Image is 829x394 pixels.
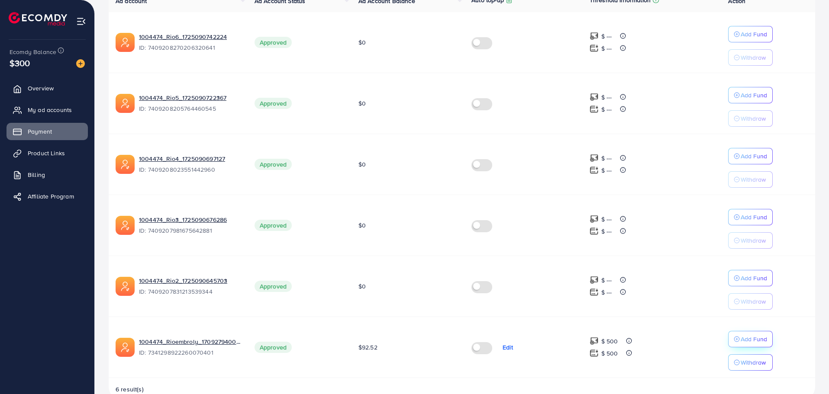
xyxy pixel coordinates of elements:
[728,49,773,66] button: Withdraw
[728,354,773,371] button: Withdraw
[590,336,599,346] img: top-up amount
[139,276,227,285] a: 1004474_Rio2_1725090645703
[741,90,767,100] p: Add Fund
[741,174,766,185] p: Withdraw
[6,144,88,162] a: Product Links
[6,123,88,140] a: Payment
[139,276,241,296] div: <span class='underline'>1004474_Rio2_1725090645703</span></br>7409207831213539344
[139,93,226,102] a: 1004474_Rio5_1725090722367
[116,94,135,113] img: ic-ads-acc.e4c84228.svg
[741,334,767,344] p: Add Fund
[741,113,766,124] p: Withdraw
[741,235,766,246] p: Withdraw
[255,220,292,231] span: Approved
[139,32,241,52] div: <span class='underline'>1004474_Rio6_1725090742224</span></br>7409208270206320641
[10,48,56,56] span: Ecomdy Balance
[255,342,292,353] span: Approved
[255,159,292,170] span: Approved
[139,104,241,113] span: ID: 7409208205764460545
[116,155,135,174] img: ic-ads-acc.e4c84228.svg
[601,226,612,237] p: $ ---
[139,348,241,357] span: ID: 7341298922260070401
[255,98,292,109] span: Approved
[728,293,773,310] button: Withdraw
[10,57,30,69] span: $300
[590,288,599,297] img: top-up amount
[255,37,292,48] span: Approved
[116,33,135,52] img: ic-ads-acc.e4c84228.svg
[358,221,366,230] span: $0
[590,44,599,53] img: top-up amount
[358,282,366,291] span: $0
[28,149,65,157] span: Product Links
[6,166,88,183] a: Billing
[590,32,599,41] img: top-up amount
[9,12,67,26] img: logo
[741,296,766,307] p: Withdraw
[139,165,241,174] span: ID: 7409208023551442960
[139,93,241,113] div: <span class='underline'>1004474_Rio5_1725090722367</span></br>7409208205764460545
[728,110,773,127] button: Withdraw
[741,29,767,39] p: Add Fund
[28,170,45,179] span: Billing
[116,277,135,296] img: ic-ads-acc.e4c84228.svg
[358,38,366,47] span: $0
[601,104,612,115] p: $ ---
[741,212,767,222] p: Add Fund
[76,16,86,26] img: menu
[728,26,773,42] button: Add Fund
[728,148,773,164] button: Add Fund
[590,227,599,236] img: top-up amount
[76,59,85,68] img: image
[601,165,612,176] p: $ ---
[601,287,612,298] p: $ ---
[590,105,599,114] img: top-up amount
[116,338,135,357] img: ic-ads-acc.e4c84228.svg
[139,215,227,224] a: 1004474_Rio3_1725090676286
[728,87,773,103] button: Add Fund
[28,127,52,136] span: Payment
[590,166,599,175] img: top-up amount
[116,385,144,394] span: 6 result(s)
[139,226,241,235] span: ID: 7409207981675642881
[590,275,599,285] img: top-up amount
[728,331,773,347] button: Add Fund
[358,343,377,352] span: $92.52
[590,154,599,163] img: top-up amount
[741,151,767,161] p: Add Fund
[601,31,612,42] p: $ ---
[741,273,767,283] p: Add Fund
[741,52,766,63] p: Withdraw
[6,101,88,119] a: My ad accounts
[6,80,88,97] a: Overview
[728,270,773,286] button: Add Fund
[728,209,773,225] button: Add Fund
[139,154,241,174] div: <span class='underline'>1004474_Rio4_1725090697127</span></br>7409208023551442960
[601,43,612,54] p: $ ---
[358,160,366,169] span: $0
[28,192,74,201] span: Affiliate Program
[601,348,618,359] p: $ 500
[139,287,241,296] span: ID: 7409207831213539344
[28,106,72,114] span: My ad accounts
[728,232,773,249] button: Withdraw
[139,32,227,41] a: 1004474_Rio6_1725090742224
[139,337,241,346] a: 1004474_Rioembroly_1709279400180
[139,215,241,235] div: <span class='underline'>1004474_Rio3_1725090676286</span></br>7409207981675642881
[590,349,599,358] img: top-up amount
[601,336,618,346] p: $ 500
[503,342,513,352] p: Edit
[728,171,773,188] button: Withdraw
[139,43,241,52] span: ID: 7409208270206320641
[601,214,612,224] p: $ ---
[590,93,599,102] img: top-up amount
[116,216,135,235] img: ic-ads-acc.e4c84228.svg
[139,154,225,163] a: 1004474_Rio4_1725090697127
[601,92,612,103] p: $ ---
[601,275,612,285] p: $ ---
[358,99,366,108] span: $0
[741,357,766,368] p: Withdraw
[28,84,54,93] span: Overview
[139,337,241,357] div: <span class='underline'>1004474_Rioembroly_1709279400180</span></br>7341298922260070401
